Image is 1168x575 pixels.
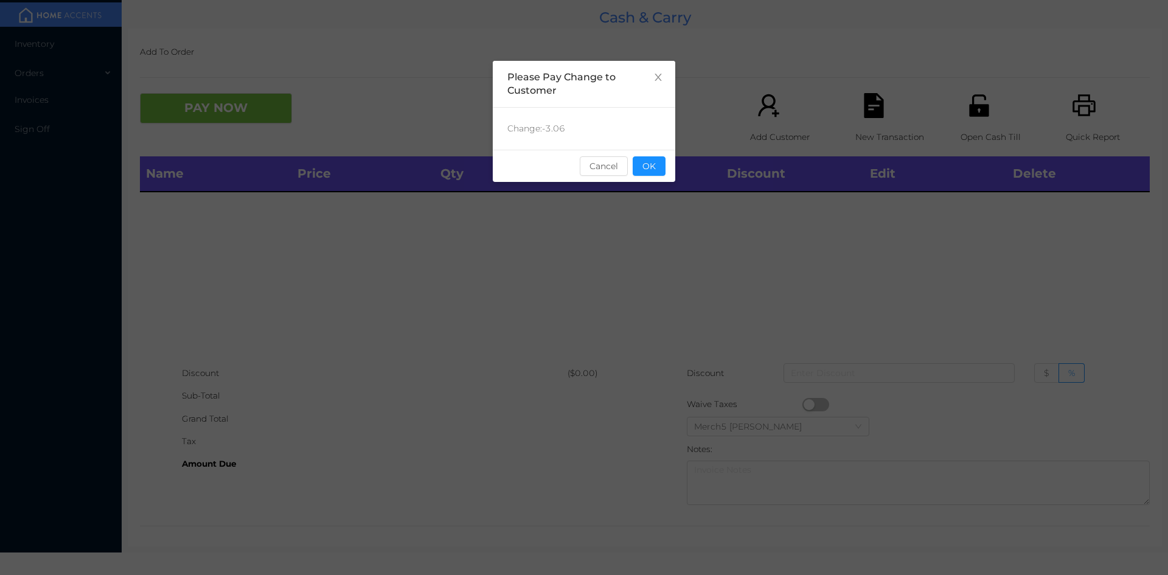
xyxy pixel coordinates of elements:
button: OK [633,156,666,176]
i: icon: close [653,72,663,82]
button: Close [641,61,675,95]
div: Please Pay Change to Customer [507,71,661,97]
button: Cancel [580,156,628,176]
div: Change: -3.06 [493,108,675,150]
